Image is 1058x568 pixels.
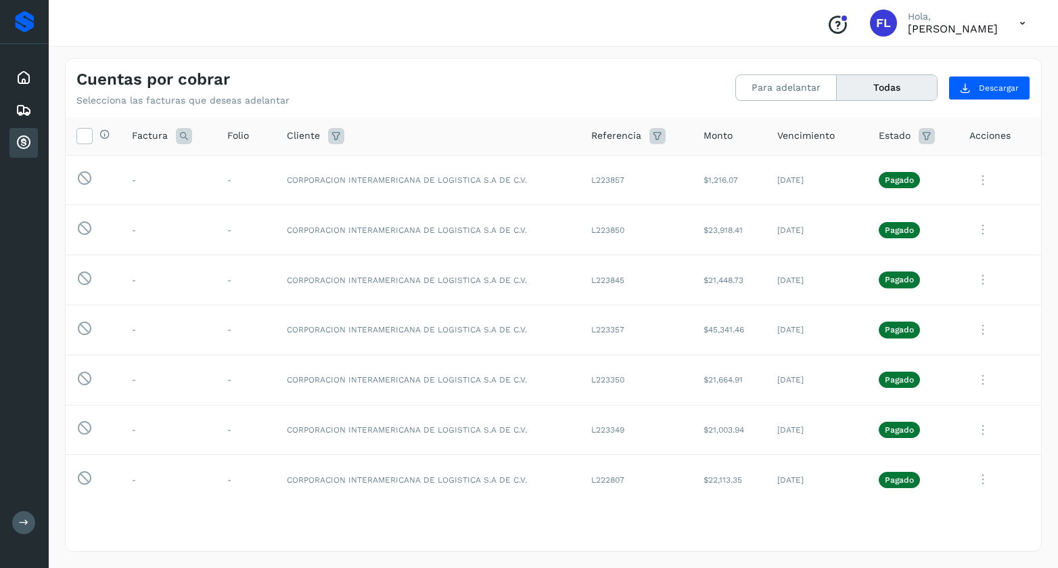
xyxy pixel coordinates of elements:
[276,255,580,305] td: CORPORACION INTERAMERICANA DE LOGISTICA S.A DE C.V.
[885,325,914,334] p: Pagado
[948,76,1030,100] button: Descargar
[121,255,216,305] td: -
[885,475,914,485] p: Pagado
[693,255,766,305] td: $21,448.73
[132,129,168,143] span: Factura
[121,155,216,205] td: -
[693,355,766,405] td: $21,664.91
[227,129,249,143] span: Folio
[276,455,580,505] td: CORPORACION INTERAMERICANA DE LOGISTICA S.A DE C.V.
[766,205,868,255] td: [DATE]
[693,205,766,255] td: $23,918.41
[885,175,914,185] p: Pagado
[736,75,837,100] button: Para adelantar
[9,63,38,93] div: Inicio
[766,305,868,355] td: [DATE]
[777,129,835,143] span: Vencimiento
[885,425,914,435] p: Pagado
[121,205,216,255] td: -
[276,355,580,405] td: CORPORACION INTERAMERICANA DE LOGISTICA S.A DE C.V.
[216,455,276,505] td: -
[693,405,766,455] td: $21,003.94
[121,405,216,455] td: -
[9,95,38,125] div: Embarques
[121,355,216,405] td: -
[121,305,216,355] td: -
[766,355,868,405] td: [DATE]
[287,129,320,143] span: Cliente
[216,355,276,405] td: -
[580,455,692,505] td: L222807
[276,205,580,255] td: CORPORACION INTERAMERICANA DE LOGISTICA S.A DE C.V.
[908,22,998,35] p: Fabian Lopez Calva
[879,129,911,143] span: Estado
[580,305,692,355] td: L223357
[580,155,692,205] td: L223857
[276,405,580,455] td: CORPORACION INTERAMERICANA DE LOGISTICA S.A DE C.V.
[216,405,276,455] td: -
[216,155,276,205] td: -
[908,11,998,22] p: Hola,
[969,129,1011,143] span: Acciones
[885,225,914,235] p: Pagado
[591,129,641,143] span: Referencia
[979,82,1019,94] span: Descargar
[766,155,868,205] td: [DATE]
[693,455,766,505] td: $22,113.35
[885,375,914,385] p: Pagado
[216,205,276,255] td: -
[580,205,692,255] td: L223850
[276,305,580,355] td: CORPORACION INTERAMERICANA DE LOGISTICA S.A DE C.V.
[76,95,290,106] p: Selecciona las facturas que deseas adelantar
[766,405,868,455] td: [DATE]
[76,70,230,89] h4: Cuentas por cobrar
[766,255,868,305] td: [DATE]
[216,305,276,355] td: -
[580,405,692,455] td: L223349
[693,155,766,205] td: $1,216.07
[580,255,692,305] td: L223845
[276,155,580,205] td: CORPORACION INTERAMERICANA DE LOGISTICA S.A DE C.V.
[9,128,38,158] div: Cuentas por cobrar
[693,305,766,355] td: $45,341.46
[766,455,868,505] td: [DATE]
[885,275,914,284] p: Pagado
[216,255,276,305] td: -
[837,75,937,100] button: Todas
[121,455,216,505] td: -
[580,355,692,405] td: L223350
[704,129,733,143] span: Monto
